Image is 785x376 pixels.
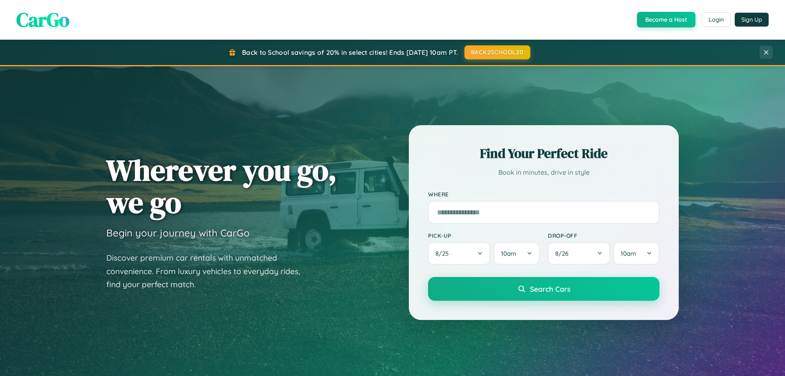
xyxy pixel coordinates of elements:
label: Drop-off [548,232,659,239]
button: Sign Up [735,13,769,27]
button: 8/25 [428,242,490,265]
label: Where [428,191,659,198]
button: 10am [493,242,540,265]
button: 8/26 [548,242,610,265]
h3: Begin your journey with CarGo [106,227,250,239]
span: CarGo [16,6,70,33]
span: 8 / 26 [555,250,572,257]
h2: Find Your Perfect Ride [428,144,659,162]
button: 10am [613,242,659,265]
p: Discover premium car rentals with unmatched convenience. From luxury vehicles to everyday rides, ... [106,251,311,291]
button: Search Cars [428,277,659,301]
p: Book in minutes, drive in style [428,167,659,178]
span: 10am [501,250,516,257]
span: 10am [621,250,636,257]
span: 8 / 25 [435,250,453,257]
button: Become a Host [637,12,695,27]
h1: Wherever you go, we go [106,154,337,218]
button: Login [702,12,731,27]
button: BACK2SCHOOL20 [464,45,530,59]
label: Pick-up [428,232,540,239]
span: Back to School savings of 20% in select cities! Ends [DATE] 10am PT. [242,48,458,56]
span: Search Cars [530,284,570,293]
